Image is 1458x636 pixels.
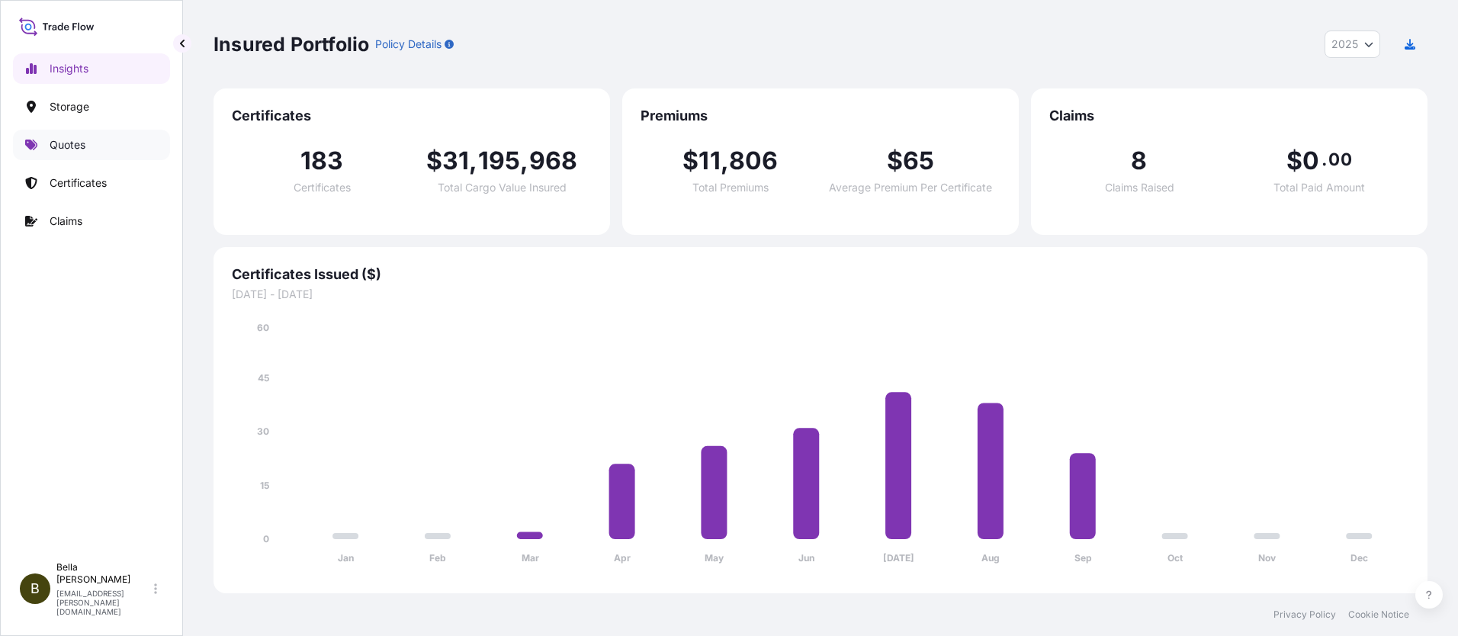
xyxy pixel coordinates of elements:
span: 0 [1302,149,1319,173]
button: Year Selector [1325,31,1380,58]
span: 806 [729,149,779,173]
span: 65 [903,149,934,173]
a: Claims [13,206,170,236]
tspan: May [705,552,724,564]
tspan: 45 [258,372,269,384]
span: 31 [442,149,469,173]
p: Insured Portfolio [214,32,369,56]
tspan: [DATE] [883,552,914,564]
span: Average Premium Per Certificate [829,182,992,193]
tspan: Nov [1258,552,1277,564]
span: $ [426,149,442,173]
span: , [520,149,528,173]
span: Claims Raised [1105,182,1174,193]
p: Certificates [50,175,107,191]
span: 2025 [1331,37,1358,52]
p: Quotes [50,137,85,153]
p: [EMAIL_ADDRESS][PERSON_NAME][DOMAIN_NAME] [56,589,151,616]
a: Privacy Policy [1273,609,1336,621]
a: Insights [13,53,170,84]
span: Total Paid Amount [1273,182,1365,193]
span: Total Premiums [692,182,769,193]
a: Storage [13,92,170,122]
span: Premiums [641,107,1000,125]
tspan: Feb [429,552,446,564]
span: $ [1286,149,1302,173]
tspan: 0 [263,533,269,544]
span: , [721,149,729,173]
span: 00 [1328,153,1351,165]
tspan: Apr [614,552,631,564]
span: [DATE] - [DATE] [232,287,1409,302]
span: , [469,149,477,173]
span: $ [682,149,698,173]
a: Quotes [13,130,170,160]
span: 183 [300,149,344,173]
span: 11 [698,149,720,173]
p: Policy Details [375,37,442,52]
span: B [31,581,40,596]
span: 968 [529,149,578,173]
span: Claims [1049,107,1409,125]
tspan: Sep [1074,552,1092,564]
p: Storage [50,99,89,114]
span: 195 [478,149,521,173]
tspan: Oct [1167,552,1183,564]
span: 8 [1131,149,1147,173]
p: Insights [50,61,88,76]
span: Certificates [232,107,592,125]
tspan: 60 [257,322,269,333]
span: Certificates Issued ($) [232,265,1409,284]
span: Total Cargo Value Insured [438,182,567,193]
tspan: Mar [522,552,539,564]
tspan: Jun [798,552,814,564]
tspan: Jan [338,552,354,564]
a: Cookie Notice [1348,609,1409,621]
tspan: 15 [260,480,269,491]
tspan: Aug [981,552,1000,564]
p: Bella [PERSON_NAME] [56,561,151,586]
span: $ [887,149,903,173]
p: Claims [50,214,82,229]
span: . [1322,153,1327,165]
a: Certificates [13,168,170,198]
span: Certificates [294,182,351,193]
tspan: 30 [257,426,269,437]
tspan: Dec [1350,552,1368,564]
